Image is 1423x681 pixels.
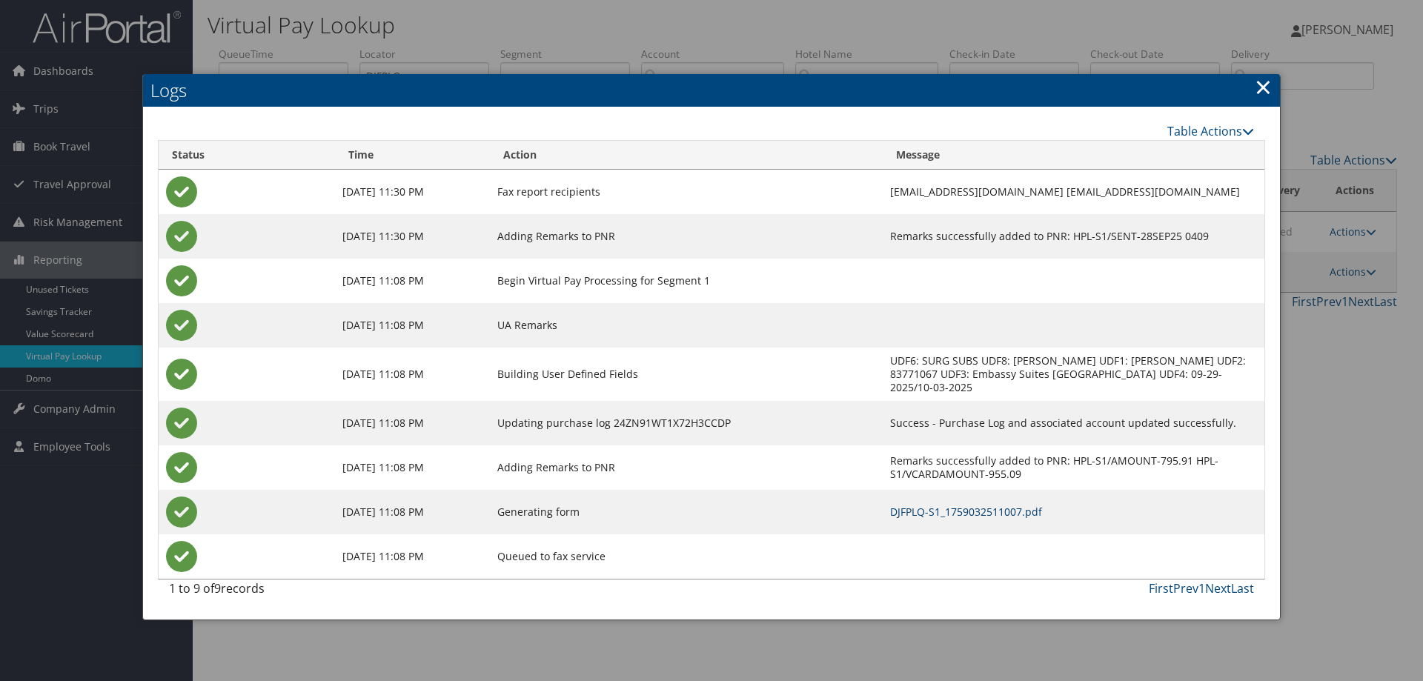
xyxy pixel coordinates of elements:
[490,141,883,170] th: Action: activate to sort column ascending
[335,141,489,170] th: Time: activate to sort column ascending
[143,74,1280,107] h2: Logs
[883,401,1264,445] td: Success - Purchase Log and associated account updated successfully.
[169,579,424,605] div: 1 to 9 of records
[335,259,489,303] td: [DATE] 11:08 PM
[1205,580,1231,597] a: Next
[335,490,489,534] td: [DATE] 11:08 PM
[490,534,883,579] td: Queued to fax service
[490,445,883,490] td: Adding Remarks to PNR
[335,534,489,579] td: [DATE] 11:08 PM
[490,348,883,401] td: Building User Defined Fields
[159,141,335,170] th: Status: activate to sort column ascending
[883,445,1264,490] td: Remarks successfully added to PNR: HPL-S1/AMOUNT-795.91 HPL-S1/VCARDAMOUNT-955.09
[490,401,883,445] td: Updating purchase log 24ZN91WT1X72H3CCDP
[883,214,1264,259] td: Remarks successfully added to PNR: HPL-S1/SENT-28SEP25 0409
[883,348,1264,401] td: UDF6: SURG SUBS UDF8: [PERSON_NAME] UDF1: [PERSON_NAME] UDF2: 83771067 UDF3: Embassy Suites [GEOG...
[490,214,883,259] td: Adding Remarks to PNR
[883,141,1264,170] th: Message: activate to sort column ascending
[883,170,1264,214] td: [EMAIL_ADDRESS][DOMAIN_NAME] [EMAIL_ADDRESS][DOMAIN_NAME]
[1167,123,1254,139] a: Table Actions
[1173,580,1198,597] a: Prev
[335,303,489,348] td: [DATE] 11:08 PM
[335,170,489,214] td: [DATE] 11:30 PM
[890,505,1042,519] a: DJFPLQ-S1_1759032511007.pdf
[1198,580,1205,597] a: 1
[335,401,489,445] td: [DATE] 11:08 PM
[335,445,489,490] td: [DATE] 11:08 PM
[490,259,883,303] td: Begin Virtual Pay Processing for Segment 1
[1231,580,1254,597] a: Last
[335,348,489,401] td: [DATE] 11:08 PM
[490,490,883,534] td: Generating form
[1149,580,1173,597] a: First
[214,580,221,597] span: 9
[490,170,883,214] td: Fax report recipients
[335,214,489,259] td: [DATE] 11:30 PM
[1255,72,1272,102] a: Close
[490,303,883,348] td: UA Remarks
